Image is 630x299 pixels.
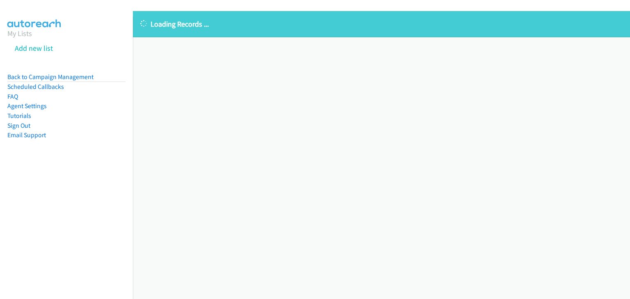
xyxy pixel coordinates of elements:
[15,43,53,53] a: Add new list
[7,83,64,91] a: Scheduled Callbacks
[140,18,623,29] p: Loading Records ...
[7,131,46,139] a: Email Support
[7,73,94,81] a: Back to Campaign Management
[7,29,32,38] a: My Lists
[7,93,18,100] a: FAQ
[7,122,30,129] a: Sign Out
[7,102,47,110] a: Agent Settings
[7,112,31,120] a: Tutorials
